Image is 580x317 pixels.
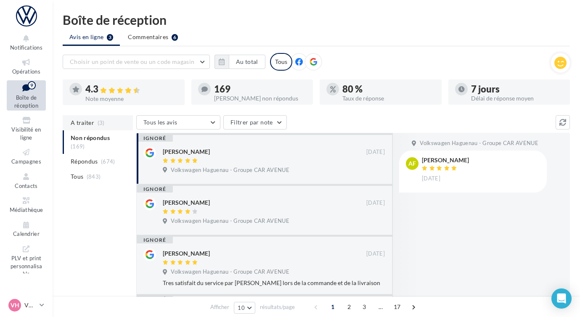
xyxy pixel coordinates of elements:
[12,68,40,75] span: Opérations
[7,146,46,166] a: Campagnes
[551,288,572,309] div: Open Intercom Messenger
[163,279,385,287] div: Tres satisfait du service par [PERSON_NAME] lors de la commande et de la livraison
[24,301,36,309] p: VW HAGUENAU
[163,198,210,207] div: [PERSON_NAME]
[11,253,42,277] span: PLV et print personnalisable
[128,33,168,41] span: Commentaires
[10,44,42,51] span: Notifications
[85,85,178,94] div: 4.3
[70,58,194,65] span: Choisir un point de vente ou un code magasin
[98,119,105,126] span: (3)
[358,300,371,314] span: 3
[63,13,570,26] div: Boîte de réception
[14,94,38,109] span: Boîte de réception
[422,175,440,182] span: [DATE]
[71,172,83,181] span: Tous
[229,55,265,69] button: Au total
[28,81,36,90] div: 9
[366,250,385,258] span: [DATE]
[136,115,220,129] button: Tous les avis
[137,186,173,193] div: ignoré
[11,158,41,165] span: Campagnes
[163,249,210,258] div: [PERSON_NAME]
[215,55,265,69] button: Au total
[238,304,245,311] span: 10
[234,302,255,314] button: 10
[163,148,210,156] div: [PERSON_NAME]
[171,268,289,276] span: Volkswagen Haguenau - Groupe CAR AVENUE
[214,95,307,101] div: [PERSON_NAME] non répondus
[390,300,404,314] span: 17
[7,170,46,191] a: Contacts
[471,85,564,94] div: 7 jours
[366,148,385,156] span: [DATE]
[471,95,564,101] div: Délai de réponse moyen
[342,85,435,94] div: 80 %
[87,173,101,180] span: (843)
[7,243,46,279] a: PLV et print personnalisable
[408,159,416,168] span: AF
[7,32,46,53] button: Notifications
[143,119,177,126] span: Tous les avis
[7,114,46,143] a: Visibilité en ligne
[7,297,46,313] a: VH VW HAGUENAU
[7,194,46,215] a: Médiathèque
[13,231,40,238] span: Calendrier
[171,166,289,174] span: Volkswagen Haguenau - Groupe CAR AVENUE
[342,300,356,314] span: 2
[137,135,173,142] div: ignoré
[214,85,307,94] div: 169
[342,95,435,101] div: Taux de réponse
[15,182,38,189] span: Contacts
[63,55,210,69] button: Choisir un point de vente ou un code magasin
[270,53,292,71] div: Tous
[11,301,19,309] span: VH
[171,217,289,225] span: Volkswagen Haguenau - Groupe CAR AVENUE
[137,237,173,243] div: ignoré
[366,199,385,207] span: [DATE]
[223,115,287,129] button: Filtrer par note
[71,119,94,127] span: A traiter
[422,157,469,163] div: [PERSON_NAME]
[210,303,229,311] span: Afficher
[260,303,295,311] span: résultats/page
[7,80,46,111] a: Boîte de réception9
[137,296,173,303] div: ignoré
[71,157,98,166] span: Répondus
[420,140,538,147] span: Volkswagen Haguenau - Groupe CAR AVENUE
[85,96,178,102] div: Note moyenne
[7,219,46,239] a: Calendrier
[10,206,43,213] span: Médiathèque
[11,126,41,141] span: Visibilité en ligne
[326,300,339,314] span: 1
[172,34,178,41] div: 6
[7,56,46,77] a: Opérations
[101,158,115,165] span: (674)
[374,300,387,314] span: ...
